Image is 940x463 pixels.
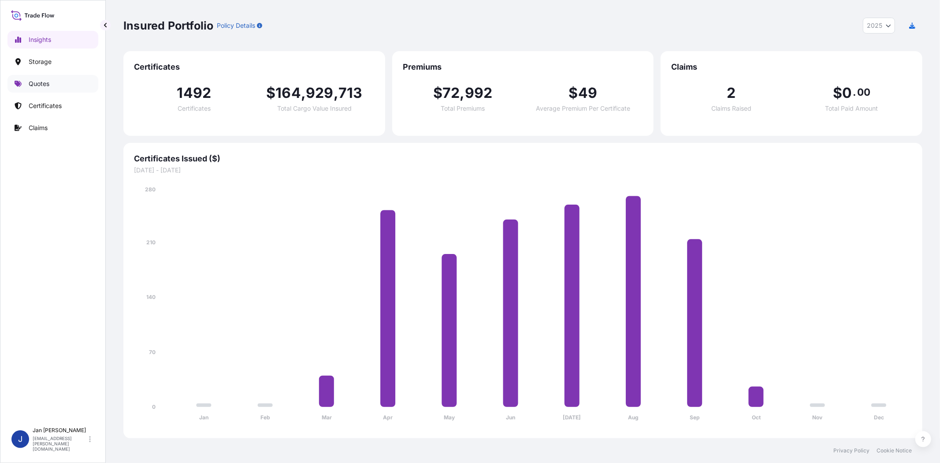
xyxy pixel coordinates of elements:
span: J [18,435,22,444]
tspan: Feb [260,414,270,421]
span: 164 [275,86,301,100]
span: Total Premiums [441,105,485,112]
span: 992 [465,86,493,100]
a: Certificates [7,97,98,115]
tspan: Jan [199,414,208,421]
a: Insights [7,31,98,49]
a: Claims [7,119,98,137]
span: $ [266,86,275,100]
tspan: Nov [813,414,823,421]
tspan: Apr [383,414,393,421]
span: 2 [727,86,736,100]
span: $ [833,86,842,100]
a: Cookie Notice [877,447,912,454]
p: Certificates [29,101,62,110]
tspan: Dec [874,414,884,421]
span: Certificates [134,62,375,72]
span: Claims [671,62,912,72]
span: [DATE] - [DATE] [134,166,912,175]
p: Policy Details [217,21,255,30]
tspan: Oct [752,414,761,421]
span: , [301,86,306,100]
tspan: Sep [690,414,700,421]
span: 72 [442,86,460,100]
tspan: 70 [149,349,156,355]
tspan: 280 [145,186,156,193]
span: 0 [842,86,852,100]
a: Privacy Policy [833,447,869,454]
span: $ [569,86,578,100]
span: Certificates Issued ($) [134,153,912,164]
span: 00 [857,89,870,96]
span: Average Premium Per Certificate [536,105,630,112]
span: 2025 [867,21,882,30]
p: Quotes [29,79,49,88]
p: [EMAIL_ADDRESS][PERSON_NAME][DOMAIN_NAME] [33,436,87,452]
a: Quotes [7,75,98,93]
tspan: 210 [146,239,156,246]
span: 1492 [177,86,212,100]
span: $ [433,86,442,100]
span: . [853,89,856,96]
a: Storage [7,53,98,71]
tspan: Jun [506,414,515,421]
span: Total Paid Amount [825,105,878,112]
span: , [334,86,338,100]
tspan: 0 [152,403,156,410]
span: Certificates [178,105,211,112]
p: Storage [29,57,52,66]
tspan: May [444,414,455,421]
span: Premiums [403,62,643,72]
span: 713 [338,86,363,100]
p: Insured Portfolio [123,19,213,33]
tspan: 140 [146,294,156,300]
p: Jan [PERSON_NAME] [33,427,87,434]
span: 929 [306,86,334,100]
span: Claims Raised [711,105,751,112]
tspan: Mar [322,414,332,421]
span: Total Cargo Value Insured [277,105,352,112]
span: , [460,86,464,100]
button: Year Selector [863,18,895,34]
tspan: [DATE] [563,414,581,421]
span: 49 [578,86,597,100]
p: Insights [29,35,51,44]
p: Claims [29,123,48,132]
tspan: Aug [628,414,639,421]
